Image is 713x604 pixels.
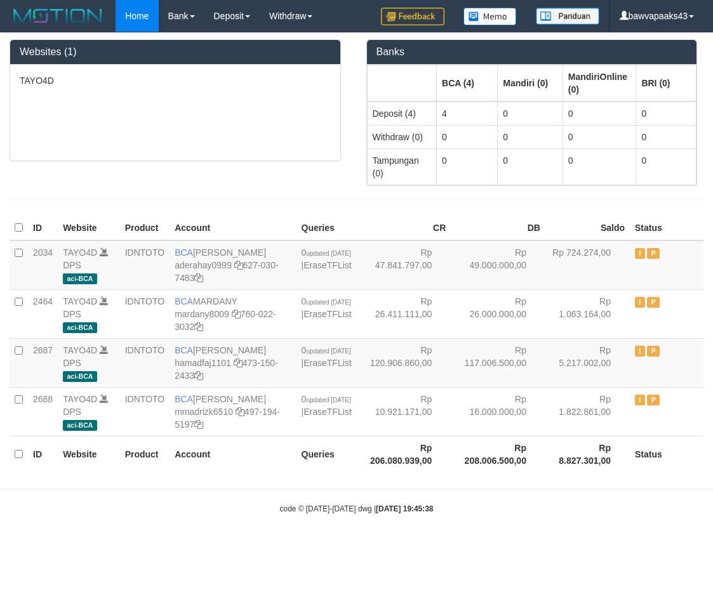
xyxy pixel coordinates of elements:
[63,296,97,306] a: TAYO4D
[120,289,170,338] td: IDNTOTO
[545,216,630,240] th: Saldo
[175,296,193,306] span: BCA
[175,358,231,368] a: hamadfaj1101
[302,394,352,417] span: |
[28,216,58,240] th: ID
[636,125,696,148] td: 0
[170,436,296,472] th: Account
[20,46,331,58] h3: Websites (1)
[175,394,193,404] span: BCA
[63,394,97,404] a: TAYO4D
[545,289,630,338] td: Rp 1.063.164,00
[234,260,243,270] a: Copy aderahay0999 to clipboard
[303,358,351,368] a: EraseTFList
[120,216,170,240] th: Product
[120,240,170,290] td: IDNTOTO
[451,216,545,240] th: DB
[236,407,244,417] a: Copy mmadrizk6510 to clipboard
[545,436,630,472] th: Rp 8.827.301,00
[63,345,97,355] a: TAYO4D
[302,247,352,270] span: |
[194,322,203,332] a: Copy 7600223032 to clipboard
[357,387,451,436] td: Rp 10.921.171,00
[563,125,636,148] td: 0
[647,248,660,259] span: Paused
[451,289,545,338] td: Rp 26.000.000,00
[357,289,451,338] td: Rp 26.411.111,00
[28,289,58,338] td: 2464
[58,387,119,436] td: DPS
[28,338,58,387] td: 2687
[545,387,630,436] td: Rp 1.822.861,00
[306,250,350,257] span: updated [DATE]
[175,247,193,258] span: BCA
[357,436,451,472] th: Rp 206.080.939,00
[357,216,451,240] th: CR
[58,436,119,472] th: Website
[194,371,203,381] a: Copy 4731502433 to clipboard
[367,102,437,126] td: Deposit (4)
[563,148,636,185] td: 0
[302,296,351,306] span: 0
[451,240,545,290] td: Rp 49.000.000,00
[630,216,703,240] th: Status
[28,387,58,436] td: 2688
[536,8,599,25] img: panduan.png
[647,346,660,357] span: Paused
[636,102,696,126] td: 0
[545,240,630,290] td: Rp 724.274,00
[303,407,351,417] a: EraseTFList
[451,436,545,472] th: Rp 208.006.500,00
[58,338,119,387] td: DPS
[635,248,645,259] span: Inactive
[437,102,498,126] td: 4
[170,387,296,436] td: [PERSON_NAME] 497-194-5197
[302,345,352,368] span: |
[20,74,331,87] p: TAYO4D
[28,240,58,290] td: 2034
[63,247,97,258] a: TAYO4D
[357,338,451,387] td: Rp 120.906.860,00
[563,65,636,102] th: Group: activate to sort column ascending
[635,297,645,308] span: Inactive
[647,395,660,405] span: Paused
[232,309,241,319] a: Copy mardany8009 to clipboard
[58,240,119,290] td: DPS
[120,338,170,387] td: IDNTOTO
[463,8,517,25] img: Button%20Memo.svg
[376,504,433,513] strong: [DATE] 19:45:38
[376,46,688,58] h3: Banks
[63,322,97,333] span: aci-BCA
[367,125,437,148] td: Withdraw (0)
[302,394,351,404] span: 0
[498,148,563,185] td: 0
[194,419,203,430] a: Copy 4971945197 to clipboard
[451,338,545,387] td: Rp 117.006.500,00
[234,358,243,368] a: Copy hamadfaj1101 to clipboard
[170,338,296,387] td: [PERSON_NAME] 473-150-2433
[498,125,563,148] td: 0
[302,345,351,355] span: 0
[63,371,97,382] span: aci-BCA
[437,65,498,102] th: Group: activate to sort column ascending
[170,289,296,338] td: MARDANY 760-022-3032
[302,296,352,319] span: |
[306,397,350,404] span: updated [DATE]
[636,65,696,102] th: Group: activate to sort column ascending
[10,6,106,25] img: MOTION_logo.png
[367,65,437,102] th: Group: activate to sort column ascending
[647,297,660,308] span: Paused
[58,289,119,338] td: DPS
[280,504,434,513] small: code © [DATE]-[DATE] dwg |
[303,260,351,270] a: EraseTFList
[306,299,350,306] span: updated [DATE]
[120,436,170,472] th: Product
[636,148,696,185] td: 0
[297,436,357,472] th: Queries
[175,260,232,270] a: aderahay0999
[303,309,351,319] a: EraseTFList
[306,348,350,355] span: updated [DATE]
[297,216,357,240] th: Queries
[175,407,233,417] a: mmadrizk6510
[357,240,451,290] td: Rp 47.841.797,00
